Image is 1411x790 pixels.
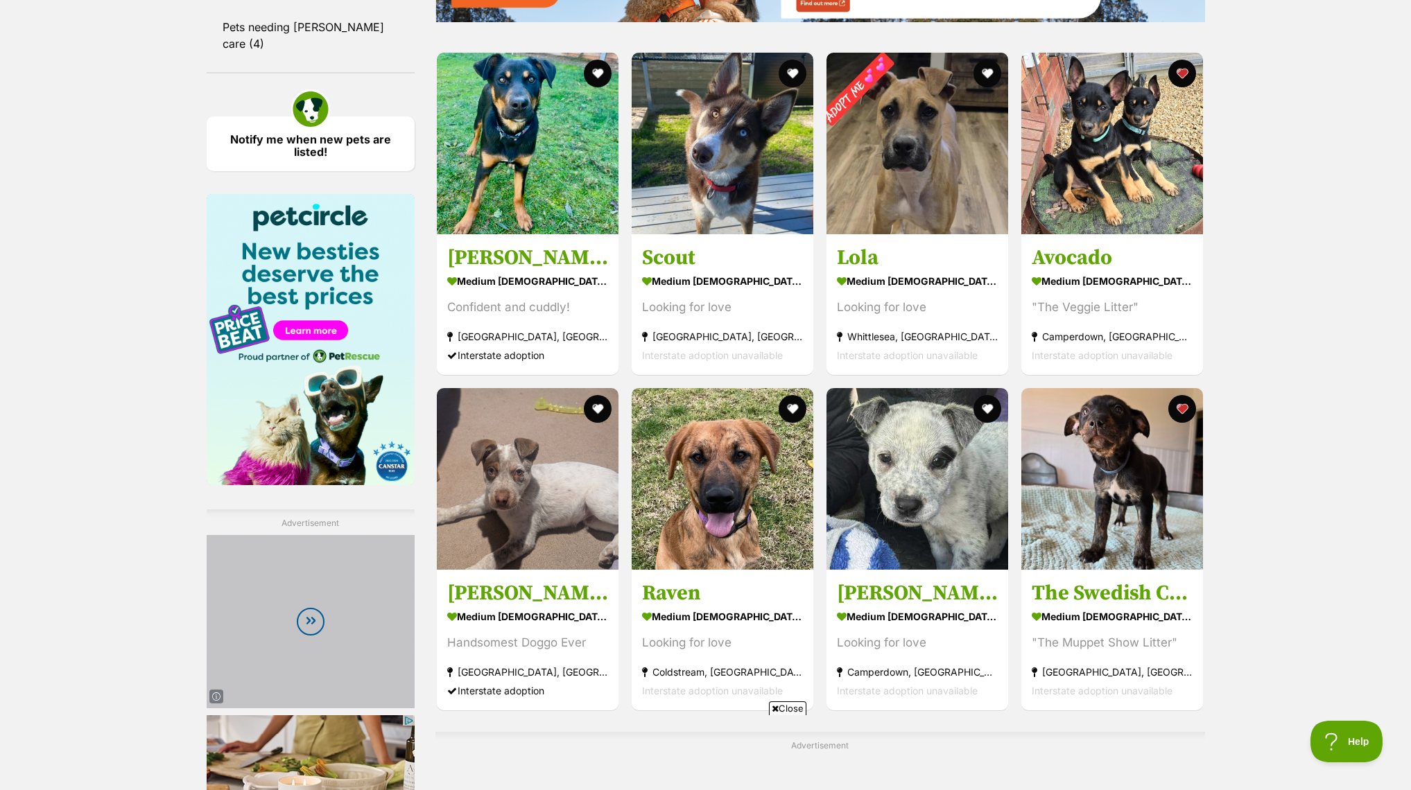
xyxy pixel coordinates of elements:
[837,245,998,271] h3: Lola
[632,569,813,710] a: Raven medium [DEMOGRAPHIC_DATA] Dog Looking for love Coldstream, [GEOGRAPHIC_DATA] Interstate ado...
[1021,53,1203,234] img: Avocado - Australian Kelpie Dog
[642,327,803,346] strong: [GEOGRAPHIC_DATA], [GEOGRAPHIC_DATA]
[207,12,415,58] a: Pets needing [PERSON_NAME] care (4)
[837,633,998,651] div: Looking for love
[837,579,998,606] h3: [PERSON_NAME]
[632,234,813,375] a: Scout medium [DEMOGRAPHIC_DATA] Dog Looking for love [GEOGRAPHIC_DATA], [GEOGRAPHIC_DATA] Interst...
[837,606,998,626] strong: medium [DEMOGRAPHIC_DATA] Dog
[1032,349,1172,361] span: Interstate adoption unavailable
[826,234,1008,375] a: Lola medium [DEMOGRAPHIC_DATA] Dog Looking for love Whittlesea, [GEOGRAPHIC_DATA] Interstate adop...
[973,395,1001,423] button: favourite
[1032,684,1172,696] span: Interstate adoption unavailable
[837,298,998,317] div: Looking for love
[826,388,1008,570] img: Winston - Australian Cattle Dog
[642,271,803,291] strong: medium [DEMOGRAPHIC_DATA] Dog
[447,298,608,317] div: Confident and cuddly!
[1032,245,1193,271] h3: Avocado
[779,60,806,87] button: favourite
[584,395,612,423] button: favourite
[642,349,783,361] span: Interstate adoption unavailable
[447,681,608,699] div: Interstate adoption
[826,53,1008,234] img: Lola - Mastiff Dog
[1032,606,1193,626] strong: medium [DEMOGRAPHIC_DATA] Dog
[207,535,415,708] iframe: Advertisement
[837,662,998,681] strong: Camperdown, [GEOGRAPHIC_DATA]
[447,245,608,271] h3: [PERSON_NAME]
[1032,298,1193,317] div: "The Veggie Litter"
[642,298,803,317] div: Looking for love
[437,234,618,375] a: [PERSON_NAME] medium [DEMOGRAPHIC_DATA] Dog Confident and cuddly! [GEOGRAPHIC_DATA], [GEOGRAPHIC_...
[1169,395,1197,423] button: favourite
[642,606,803,626] strong: medium [DEMOGRAPHIC_DATA] Dog
[584,60,612,87] button: favourite
[1032,579,1193,606] h3: The Swedish Chef
[437,388,618,570] img: Billy - Australian Cattle Dog
[837,327,998,346] strong: Whittlesea, [GEOGRAPHIC_DATA]
[1032,633,1193,651] div: "The Muppet Show Litter"
[642,245,803,271] h3: Scout
[453,721,958,783] iframe: Advertisement
[779,395,806,423] button: favourite
[437,569,618,710] a: [PERSON_NAME] medium [DEMOGRAPHIC_DATA] Dog Handsomest Doggo Ever [GEOGRAPHIC_DATA], [GEOGRAPHIC_...
[1310,721,1383,762] iframe: Help Scout Beacon - Open
[447,579,608,606] h3: [PERSON_NAME]
[447,271,608,291] strong: medium [DEMOGRAPHIC_DATA] Dog
[632,388,813,570] img: Raven - German Shepherd Dog
[1021,234,1203,375] a: Avocado medium [DEMOGRAPHIC_DATA] Dog "The Veggie Litter" Camperdown, [GEOGRAPHIC_DATA] Interstat...
[437,53,618,234] img: Buller - Australian Kelpie Dog
[826,569,1008,710] a: [PERSON_NAME] medium [DEMOGRAPHIC_DATA] Dog Looking for love Camperdown, [GEOGRAPHIC_DATA] Inters...
[447,346,608,365] div: Interstate adoption
[769,701,806,715] span: Close
[642,579,803,606] h3: Raven
[207,116,415,171] a: Notify me when new pets are listed!
[642,633,803,651] div: Looking for love
[642,684,783,696] span: Interstate adoption unavailable
[837,684,978,696] span: Interstate adoption unavailable
[1032,662,1193,681] strong: [GEOGRAPHIC_DATA], [GEOGRAPHIC_DATA]
[837,271,998,291] strong: medium [DEMOGRAPHIC_DATA] Dog
[1032,271,1193,291] strong: medium [DEMOGRAPHIC_DATA] Dog
[837,349,978,361] span: Interstate adoption unavailable
[447,662,608,681] strong: [GEOGRAPHIC_DATA], [GEOGRAPHIC_DATA]
[1032,327,1193,346] strong: Camperdown, [GEOGRAPHIC_DATA]
[642,662,803,681] strong: Coldstream, [GEOGRAPHIC_DATA]
[1169,60,1197,87] button: favourite
[207,194,415,485] img: Pet Circle promo banner
[1021,388,1203,570] img: The Swedish Chef - Australian Kelpie x American Staffordshire Terrier x Labrador Retriever Dog
[447,633,608,651] div: Handsomest Doggo Ever
[973,60,1001,87] button: favourite
[447,327,608,346] strong: [GEOGRAPHIC_DATA], [GEOGRAPHIC_DATA]
[447,606,608,626] strong: medium [DEMOGRAPHIC_DATA] Dog
[632,53,813,234] img: Scout - Kelpie x Siberian Husky Dog
[1021,569,1203,710] a: The Swedish Chef medium [DEMOGRAPHIC_DATA] Dog "The Muppet Show Litter" [GEOGRAPHIC_DATA], [GEOGR...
